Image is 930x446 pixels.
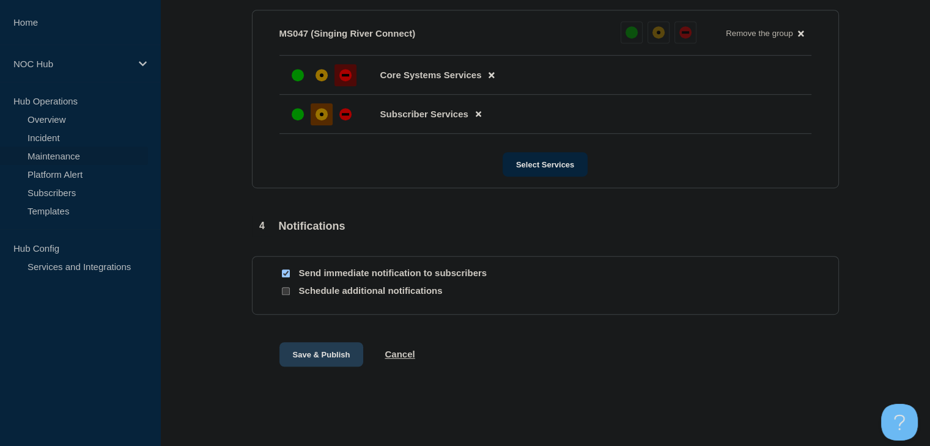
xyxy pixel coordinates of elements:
button: Remove the group [718,21,811,45]
span: 4 [252,216,273,236]
button: down [674,21,696,43]
p: NOC Hub [13,59,131,69]
div: down [339,108,352,120]
input: Schedule additional notifications [282,287,290,295]
iframe: Help Scout Beacon - Open [881,404,918,441]
button: affected [648,21,670,43]
input: Send immediate notification to subscribers [282,269,290,277]
button: Save & Publish [279,342,364,367]
div: affected [316,108,328,120]
div: down [339,69,352,81]
div: Notifications [252,216,345,236]
span: Subscriber Services [380,109,468,119]
div: affected [316,69,328,81]
p: Send immediate notification to subscribers [299,268,495,279]
div: down [679,26,692,38]
button: Select Services [503,152,588,177]
div: up [626,26,638,38]
p: Schedule additional notifications [299,285,495,297]
div: up [292,108,304,120]
button: up [621,21,643,43]
div: affected [652,26,665,38]
p: MS047 (Singing River Connect) [279,28,416,38]
button: Cancel [385,349,415,359]
span: Core Systems Services [380,70,482,80]
span: Remove the group [726,29,793,38]
div: up [292,69,304,81]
